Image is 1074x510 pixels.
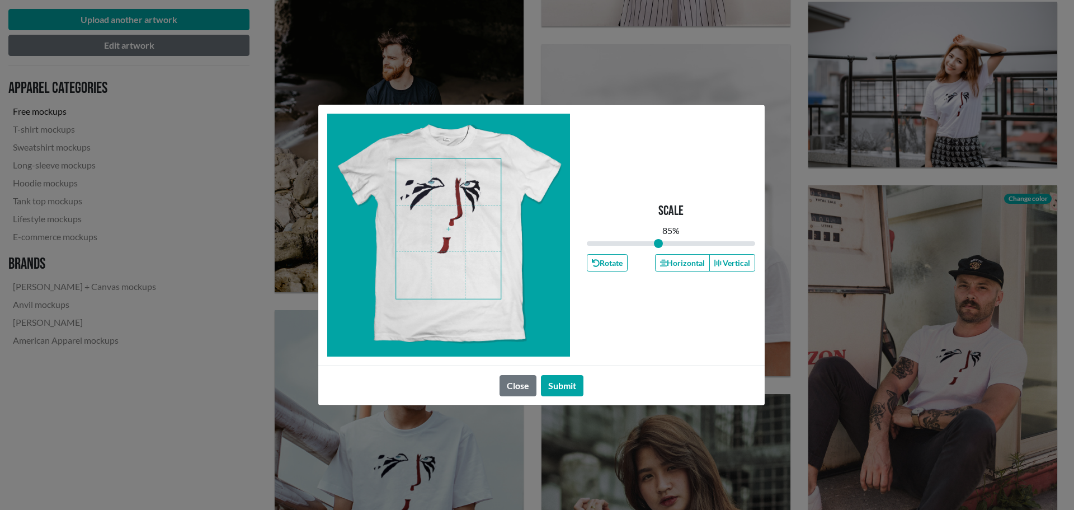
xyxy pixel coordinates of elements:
[662,224,680,237] div: 85 %
[709,254,755,272] button: Vertical
[500,375,536,396] button: Close
[541,375,583,396] button: Submit
[658,203,684,219] p: Scale
[655,254,710,272] button: Horizontal
[587,254,628,272] button: Rotate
